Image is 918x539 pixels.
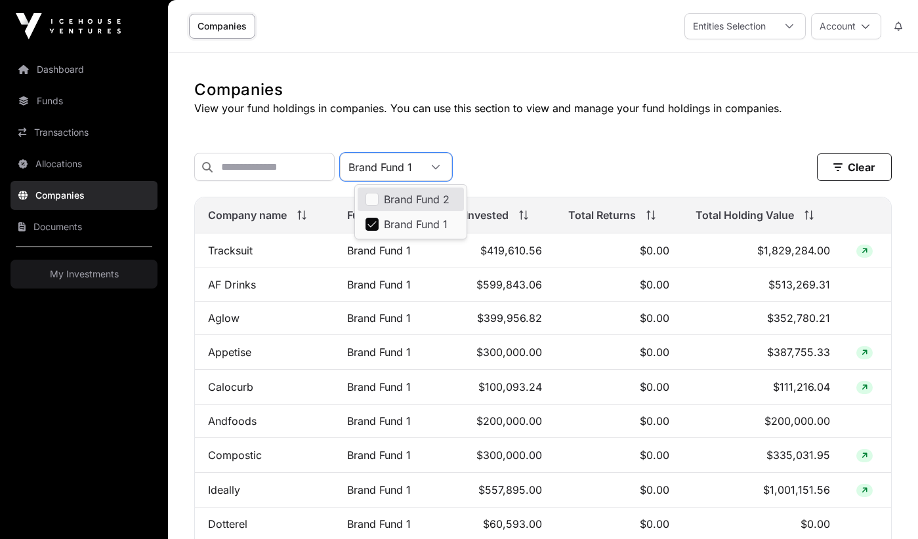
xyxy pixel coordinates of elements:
div: Brand Fund 1 [341,153,420,180]
span: Brand Fund 2 [384,194,449,205]
span: Company name [208,207,287,223]
td: $419,610.56 [424,233,555,268]
td: Andfoods [195,405,334,438]
div: Entities Selection [685,14,774,39]
td: $300,000.00 [424,438,555,473]
a: Brand Fund 1 [347,483,411,496]
a: Brand Fund 1 [347,517,411,530]
a: Companies [189,14,255,39]
td: $513,269.31 [682,268,844,302]
a: My Investments [10,260,157,289]
td: $0.00 [555,370,682,405]
a: Allocations [10,150,157,178]
a: Brand Fund 1 [347,244,411,257]
td: $0.00 [555,268,682,302]
td: $335,031.95 [682,438,844,473]
td: $0.00 [555,473,682,508]
a: Brand Fund 1 [347,380,411,393]
a: Brand Fund 1 [347,414,411,428]
td: Aglow [195,302,334,335]
td: $387,755.33 [682,335,844,370]
td: $599,843.06 [424,268,555,302]
td: $100,093.24 [424,370,555,405]
a: Funds [10,87,157,115]
h1: Companies [194,79,892,100]
td: $1,001,151.56 [682,473,844,508]
iframe: Chat Widget [852,476,918,539]
td: $300,000.00 [424,335,555,370]
span: Total Holding Value [696,207,794,223]
td: $111,216.04 [682,370,844,405]
td: Compostic [195,438,334,473]
td: $0.00 [555,233,682,268]
p: View your fund holdings in companies. You can use this section to view and manage your fund holdi... [194,100,892,116]
td: $399,956.82 [424,302,555,335]
td: $0.00 [555,302,682,335]
a: Brand Fund 1 [347,278,411,291]
button: Clear [817,153,892,181]
td: Ideally [195,473,334,508]
a: Companies [10,181,157,210]
img: Icehouse Ventures Logo [16,13,121,39]
button: Account [811,13,881,39]
td: AF Drinks [195,268,334,302]
a: Dashboard [10,55,157,84]
td: $200,000.00 [682,405,844,438]
span: Brand Fund 1 [384,219,448,230]
td: Appetise [195,335,334,370]
li: Brand Fund 2 [358,188,464,211]
ul: Option List [355,185,467,239]
td: $0.00 [555,438,682,473]
td: $0.00 [555,405,682,438]
span: Total Invested [437,207,509,223]
td: Calocurb [195,370,334,405]
span: Total Returns [568,207,636,223]
a: Brand Fund 1 [347,449,411,462]
span: Fund [347,207,372,223]
a: Brand Fund 1 [347,346,411,359]
td: $0.00 [555,335,682,370]
td: $352,780.21 [682,302,844,335]
li: Brand Fund 1 [358,212,464,236]
a: Transactions [10,118,157,147]
td: Tracksuit [195,233,334,268]
a: Brand Fund 1 [347,311,411,325]
td: $557,895.00 [424,473,555,508]
td: $1,829,284.00 [682,233,844,268]
a: Documents [10,212,157,241]
td: $200,000.00 [424,405,555,438]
